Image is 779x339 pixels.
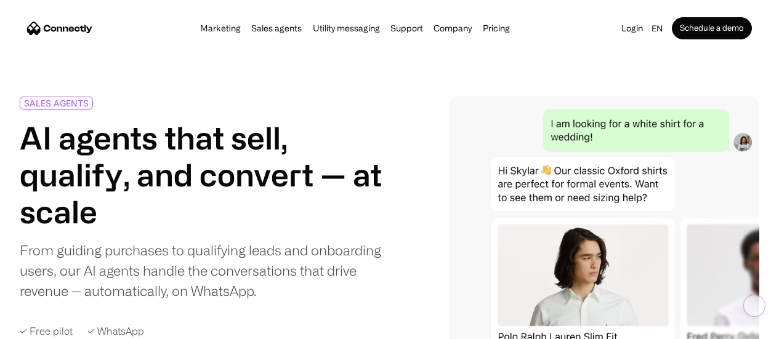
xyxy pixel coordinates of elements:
[672,17,752,39] a: Schedule a demo
[652,20,663,37] div: en
[196,23,244,33] a: Marketing
[434,20,472,37] div: Company
[27,19,92,38] a: home
[20,119,385,230] h1: AI agents that sell, qualify, and convert — at scale
[479,23,514,33] a: Pricing
[309,23,384,33] a: Utility messaging
[647,20,672,37] div: en
[387,23,427,33] a: Support
[12,316,74,335] aside: Language selected: English
[20,240,385,301] div: From guiding purchases to qualifying leads and onboarding users, our AI agents handle the convers...
[430,20,475,37] div: Company
[87,325,144,337] div: ✓ WhatsApp
[248,23,305,33] a: Sales agents
[618,20,647,37] a: Login
[24,98,89,108] div: SALES AGENTS
[25,317,74,335] ul: Language list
